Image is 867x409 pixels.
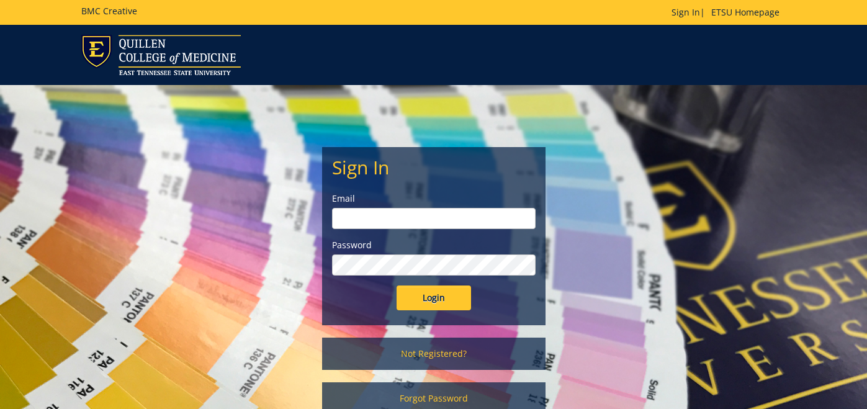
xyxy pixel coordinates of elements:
[81,6,137,16] h5: BMC Creative
[332,239,536,251] label: Password
[81,35,241,75] img: ETSU logo
[332,192,536,205] label: Email
[332,157,536,178] h2: Sign In
[705,6,786,18] a: ETSU Homepage
[322,338,546,370] a: Not Registered?
[672,6,700,18] a: Sign In
[397,285,471,310] input: Login
[672,6,786,19] p: |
